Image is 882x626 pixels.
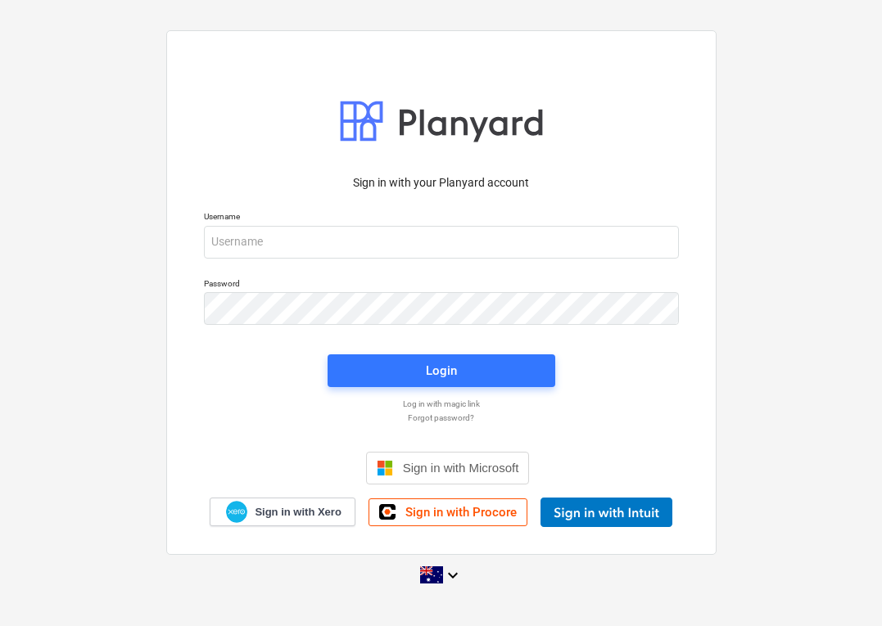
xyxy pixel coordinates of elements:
a: Sign in with Procore [369,498,527,526]
input: Username [204,226,679,259]
p: Username [204,211,679,225]
a: Forgot password? [196,412,687,423]
p: Sign in with your Planyard account [204,174,679,191]
span: Sign in with Procore [405,505,517,520]
div: Login [426,360,457,381]
i: keyboard_arrow_down [443,565,463,585]
p: Password [204,278,679,292]
a: Sign in with Xero [210,498,355,526]
img: Microsoft logo [377,460,393,476]
button: Login [328,354,555,387]
span: Sign in with Xero [255,505,341,520]
img: Xero logo [226,501,247,523]
a: Log in with magic link [196,399,687,409]
span: Sign in with Microsoft [403,461,519,475]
